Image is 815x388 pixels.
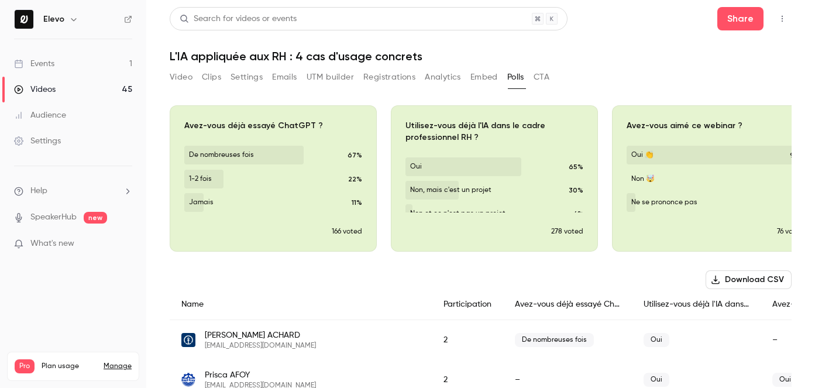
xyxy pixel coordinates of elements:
span: Prisca AFOY [205,369,316,381]
button: Emails [272,68,297,87]
div: Videos [14,84,56,95]
span: Help [30,185,47,197]
button: Analytics [425,68,461,87]
img: Elevo [15,10,33,29]
span: Oui [644,373,669,387]
span: What's new [30,238,74,250]
span: [PERSON_NAME] ACHARD [205,329,316,341]
button: Video [170,68,192,87]
span: new [84,212,107,224]
img: kuehne-nagel.com [181,333,195,347]
a: Manage [104,362,132,371]
div: Utilisez-vous déjà l'IA dans le cadre professionnel RH ? [632,289,761,320]
a: SpeakerHub [30,211,77,224]
button: Download CSV [706,270,792,289]
h6: Elevo [43,13,64,25]
li: help-dropdown-opener [14,185,132,197]
span: [EMAIL_ADDRESS][DOMAIN_NAME] [205,341,316,351]
button: Share [717,7,764,30]
div: Audience [14,109,66,121]
span: Pro [15,359,35,373]
span: Plan usage [42,362,97,371]
div: Name [170,289,432,320]
button: Polls [507,68,524,87]
span: Oui 👏 [772,373,809,387]
button: Embed [470,68,498,87]
h1: L'IA appliquée aux RH : 4 cas d'usage concrets [170,49,792,63]
div: Settings [14,135,61,147]
div: Events [14,58,54,70]
button: Clips [202,68,221,87]
button: Registrations [363,68,415,87]
div: Participation [432,289,503,320]
span: Oui [644,333,669,347]
button: Settings [231,68,263,87]
button: Top Bar Actions [773,9,792,28]
div: 2 [432,320,503,360]
div: Search for videos or events [180,13,297,25]
img: emilfrey.fr [181,373,195,387]
button: CTA [534,68,549,87]
span: De nombreuses fois [515,333,594,347]
div: Avez-vous déjà essayé ChatGPT ? [503,289,632,320]
button: UTM builder [307,68,354,87]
